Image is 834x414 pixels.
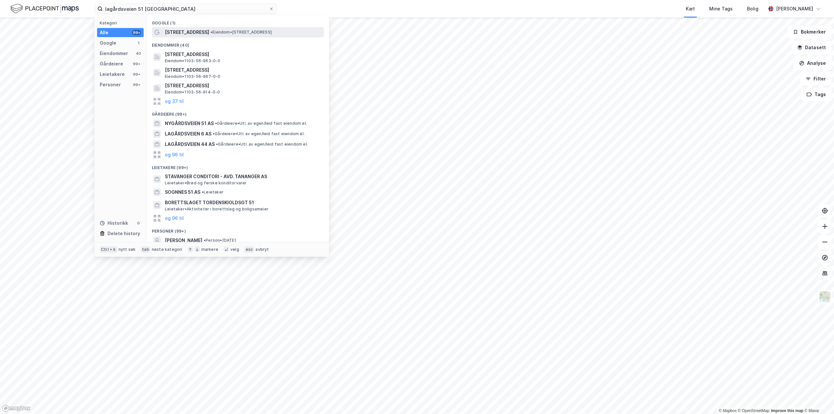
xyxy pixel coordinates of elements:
[132,30,141,35] div: 99+
[165,74,221,79] span: Eiendom • 1103-56-967-0-0
[202,190,223,195] span: Leietaker
[787,25,831,38] button: Bokmerker
[210,30,272,35] span: Eiendom • [STREET_ADDRESS]
[204,238,206,243] span: •
[10,3,79,14] img: logo.f888ab2527a4732fd821a326f86c7f29.svg
[165,214,184,222] button: og 96 til
[108,230,140,237] div: Delete history
[165,82,321,90] span: [STREET_ADDRESS]
[215,121,307,126] span: Gårdeiere • Utl. av egen/leid fast eiendom el.
[165,66,321,74] span: [STREET_ADDRESS]
[165,97,184,105] button: og 37 til
[103,4,269,14] input: Søk på adresse, matrikkel, gårdeiere, leietakere eller personer
[136,51,141,56] div: 40
[165,180,247,186] span: Leietaker • Brød og ferske konditorvarer
[165,130,211,138] span: LAGÅRDSVEIEN 6 AS
[165,90,220,95] span: Eiendom • 1103-56-914-0-0
[147,15,329,27] div: Google (1)
[165,58,221,64] span: Eiendom • 1103-56-963-0-0
[165,50,321,58] span: [STREET_ADDRESS]
[152,247,182,252] div: neste kategori
[244,246,254,253] div: esc
[165,151,184,159] button: og 96 til
[215,121,217,126] span: •
[686,5,695,13] div: Kart
[165,173,321,180] span: STAVANGER CONDITORI - AVD. TANANGER AS
[147,223,329,235] div: Personer (99+)
[165,188,200,196] span: SOGNNES 51 AS
[709,5,733,13] div: Mine Tags
[100,50,128,57] div: Eiendommer
[747,5,758,13] div: Bolig
[100,29,108,36] div: Alle
[132,72,141,77] div: 99+
[100,60,123,68] div: Gårdeiere
[719,408,737,413] a: Mapbox
[800,72,831,85] button: Filter
[201,247,218,252] div: markere
[165,28,209,36] span: [STREET_ADDRESS]
[216,142,308,147] span: Gårdeiere • Utl. av egen/leid fast eiendom el.
[165,236,202,244] span: [PERSON_NAME]
[147,160,329,172] div: Leietakere (99+)
[100,81,121,89] div: Personer
[147,37,329,49] div: Eiendommer (40)
[794,57,831,70] button: Analyse
[210,30,212,35] span: •
[136,40,141,46] div: 1
[141,246,151,253] div: tab
[165,140,215,148] span: LAGÅRDSVEIEN 44 AS
[230,247,239,252] div: velg
[2,405,31,412] a: Mapbox homepage
[216,142,218,147] span: •
[801,383,834,414] iframe: Chat Widget
[738,408,769,413] a: OpenStreetMap
[100,219,128,227] div: Historikk
[204,238,236,243] span: Person • [DATE]
[147,107,329,118] div: Gårdeiere (99+)
[100,70,125,78] div: Leietakere
[119,247,136,252] div: nytt søk
[213,131,305,136] span: Gårdeiere • Utl. av egen/leid fast eiendom el.
[801,88,831,101] button: Tags
[213,131,215,136] span: •
[132,61,141,66] div: 99+
[202,190,204,194] span: •
[255,247,269,252] div: avbryt
[801,383,834,414] div: Kontrollprogram for chat
[792,41,831,54] button: Datasett
[776,5,813,13] div: [PERSON_NAME]
[165,199,321,207] span: BORETTSLAGET TORDENSKIOLDSGT 51
[165,207,268,212] span: Leietaker • Aktiviteter i borettslag og boligsameier
[100,21,144,25] div: Kategori
[819,291,831,303] img: Z
[165,120,214,127] span: NYGÅRDSVEIEN 51 AS
[100,39,116,47] div: Google
[136,221,141,226] div: 0
[100,246,117,253] div: Ctrl + k
[771,408,803,413] a: Improve this map
[132,82,141,87] div: 99+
